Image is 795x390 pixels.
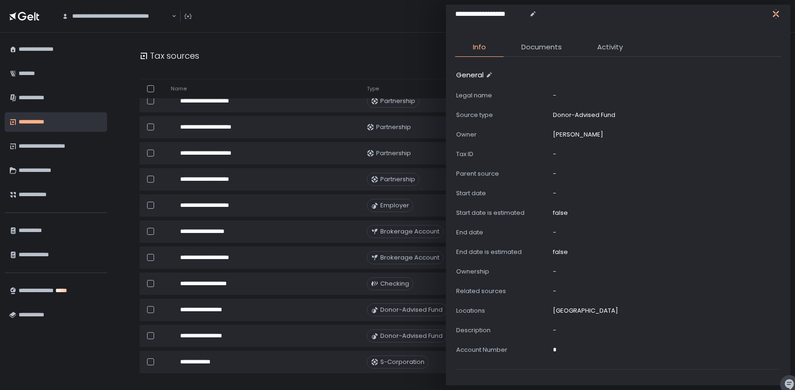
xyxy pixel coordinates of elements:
div: Search for option [56,7,176,26]
div: Account Number [456,346,549,354]
div: - [553,267,556,276]
span: Donor-Advised Fund [380,332,443,340]
div: false [553,209,568,217]
span: Employer [380,201,409,210]
div: Tax ID [456,150,549,158]
div: Owner [456,130,549,139]
div: Locations [456,307,549,315]
span: Activity [597,42,623,53]
div: Legal name [456,91,549,100]
div: Source type [456,111,549,119]
span: Partnership [376,123,411,131]
span: S-Corporation [380,358,424,366]
span: Type [367,85,379,92]
div: Parent source [456,170,549,178]
div: [GEOGRAPHIC_DATA] [553,307,618,315]
input: Search for option [170,12,171,21]
span: Partnership [380,175,415,184]
div: Tax sources [140,49,199,62]
div: - [553,287,556,295]
div: - [553,91,556,100]
div: End date [456,228,549,237]
div: Description [456,326,549,335]
span: Info [473,42,486,53]
div: End date is estimated [456,248,549,256]
div: - [553,150,556,158]
div: - [553,170,556,178]
div: - [553,189,556,198]
span: Name [171,85,187,92]
div: Related sources [456,287,549,295]
div: Donor-Advised Fund [553,111,615,119]
span: Brokerage Account [380,253,439,262]
span: Documents [521,42,562,53]
div: Start date is estimated [456,209,549,217]
div: [PERSON_NAME] [553,130,603,139]
span: Brokerage Account [380,227,439,236]
div: Start date [456,189,549,198]
div: false [553,248,568,256]
h2: General [456,70,484,81]
span: Partnership [376,149,411,157]
div: - [553,228,556,237]
div: - [553,326,556,335]
span: Donor-Advised Fund [380,306,443,314]
div: Ownership [456,267,549,276]
span: Partnership [380,97,415,105]
span: Checking [380,280,409,288]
